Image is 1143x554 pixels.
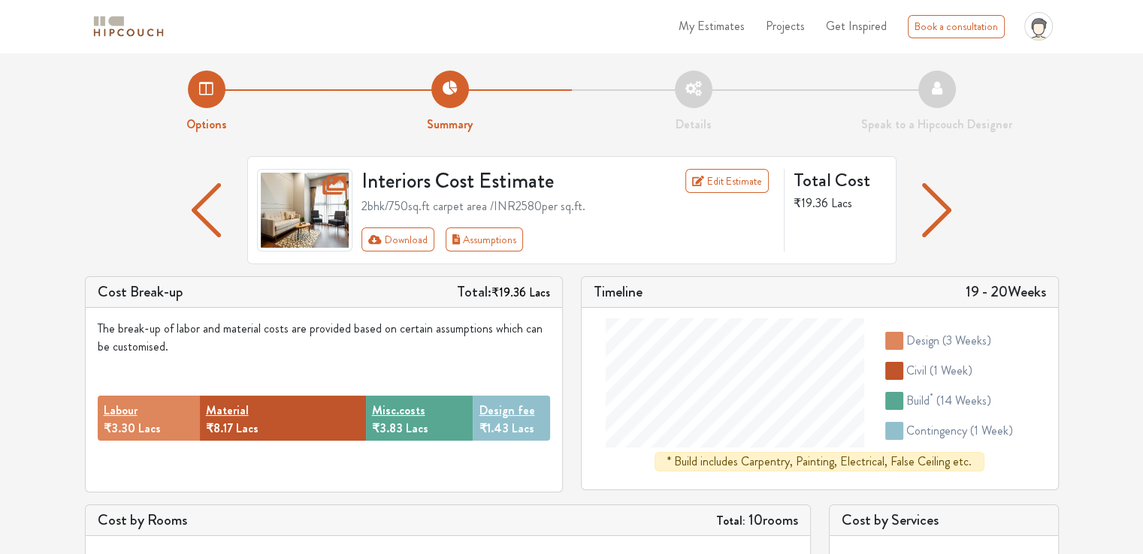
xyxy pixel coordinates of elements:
strong: Details [676,116,712,133]
span: ( 14 weeks ) [936,392,991,409]
span: Get Inspired [826,17,887,35]
h5: Cost by Rooms [98,511,187,529]
h5: Total: [457,283,550,301]
h5: Cost Break-up [98,283,183,301]
h5: Cost by Services [842,511,1046,529]
div: Book a consultation [908,15,1005,38]
strong: Summary [427,116,473,133]
span: ( 1 week ) [970,422,1013,439]
div: design [906,332,991,350]
strong: Options [186,116,227,133]
img: arrow left [192,183,221,237]
a: Edit Estimate [685,169,769,193]
span: ( 3 weeks ) [942,332,991,349]
button: Assumptions [446,227,524,251]
button: Material [206,402,249,420]
h5: 10 rooms [716,511,798,529]
span: Lacs [529,284,550,301]
h3: Interiors Cost Estimate [352,169,640,194]
div: First group [361,227,535,251]
img: logo-horizontal.svg [91,14,166,40]
span: Lacs [511,420,534,437]
strong: Speak to a Hipcouch Designer [861,116,1012,133]
span: logo-horizontal.svg [91,10,166,44]
div: * Build includes Carpentry, Painting, Electrical, False Ceiling etc. [655,452,984,471]
span: Lacs [831,194,852,212]
div: 2bhk / 750 sq.ft carpet area /INR 2580 per sq.ft. [361,197,775,215]
div: contingency [906,422,1013,440]
span: ( 1 week ) [930,362,972,379]
h4: Total Cost [794,169,884,191]
button: Design fee [479,402,534,420]
span: My Estimates [679,17,745,35]
span: ₹8.17 [206,420,233,437]
button: Labour [104,402,138,420]
h5: Timeline [594,283,643,301]
button: Misc.costs [372,402,425,420]
strong: Total: [716,512,745,529]
span: ₹19.36 [491,284,526,301]
span: Projects [766,17,805,35]
div: Toolbar with button groups [361,227,775,251]
span: ₹3.30 [104,420,135,437]
button: Download [361,227,434,251]
span: ₹19.36 [794,194,828,212]
h5: 19 - 20 Weeks [966,283,1046,301]
span: Lacs [406,420,428,437]
img: gallery [257,169,353,251]
span: Lacs [138,420,161,437]
span: ₹1.43 [479,420,508,437]
div: civil [906,362,972,380]
span: Lacs [236,420,259,437]
div: build [906,392,991,410]
span: ₹3.83 [372,420,403,437]
div: The break-up of labor and material costs are provided based on certain assumptions which can be c... [98,320,550,356]
img: arrow left [922,183,951,237]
